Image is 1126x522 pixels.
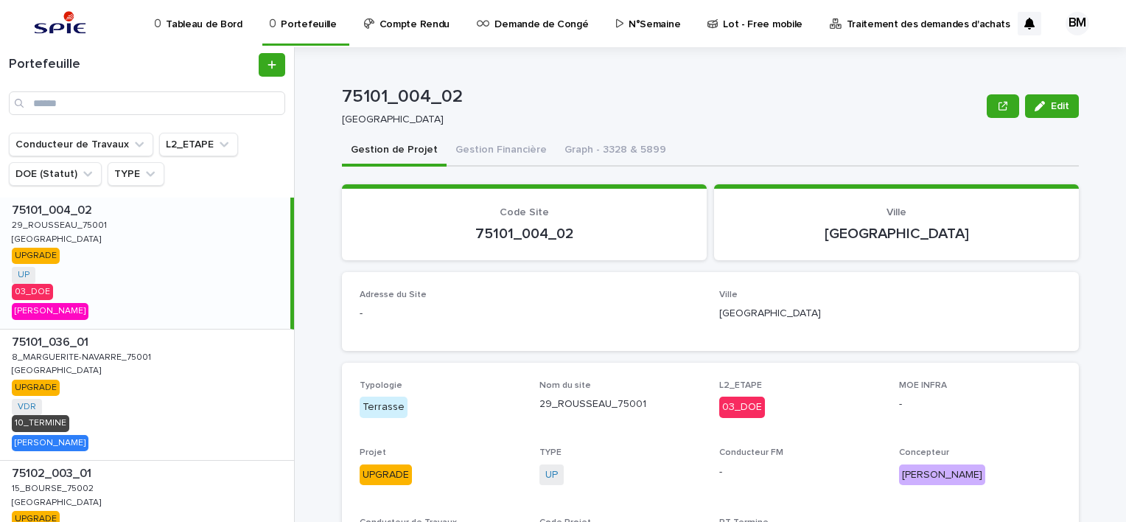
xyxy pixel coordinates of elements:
a: VDR [18,402,36,412]
button: Conducteur de Travaux [9,133,153,156]
p: [GEOGRAPHIC_DATA] [12,495,104,508]
div: UPGRADE [12,380,60,396]
p: 29_ROUSSEAU_75001 [12,217,110,231]
p: [GEOGRAPHIC_DATA] [12,232,104,245]
p: 75101_004_02 [342,86,981,108]
div: [PERSON_NAME] [12,435,88,451]
p: 75101_036_01 [12,333,91,349]
p: 29_ROUSSEAU_75001 [539,397,702,412]
div: UPGRADE [12,248,60,264]
p: 75102_003_01 [12,464,94,481]
p: 75101_004_02 [360,225,689,243]
p: [GEOGRAPHIC_DATA] [719,306,1061,321]
span: Nom du site [539,381,591,390]
span: Typologie [360,381,402,390]
button: Edit [1025,94,1079,118]
span: L2_ETAPE [719,381,762,390]
a: UP [545,467,558,483]
span: Adresse du Site [360,290,427,299]
div: [PERSON_NAME] [12,303,88,319]
p: 75101_004_02 [12,201,95,217]
div: 10_TERMINE [12,415,69,431]
span: TYPE [539,448,562,457]
span: Concepteur [899,448,949,457]
button: Gestion Financière [447,136,556,167]
div: UPGRADE [360,464,412,486]
p: [GEOGRAPHIC_DATA] [732,225,1061,243]
span: Ville [887,207,906,217]
button: Gestion de Projet [342,136,447,167]
p: - [360,306,702,321]
span: Edit [1051,101,1069,111]
p: 15_BOURSE_75002 [12,481,97,494]
div: 03_DOE [719,397,765,418]
p: - [719,464,881,480]
span: Projet [360,448,386,457]
a: UP [18,270,29,280]
span: Ville [719,290,738,299]
div: BM [1066,12,1089,35]
p: - [899,397,1061,412]
div: 03_DOE [12,284,53,300]
button: DOE (Statut) [9,162,102,186]
div: [PERSON_NAME] [899,464,985,486]
span: MOE INFRA [899,381,947,390]
span: Conducteur FM [719,448,783,457]
input: Search [9,91,285,115]
img: svstPd6MQfCT1uX1QGkG [29,9,91,38]
p: [GEOGRAPHIC_DATA] [12,363,104,376]
button: Graph - 3328 & 5899 [556,136,675,167]
p: [GEOGRAPHIC_DATA] [342,114,975,126]
h1: Portefeuille [9,57,256,73]
span: Code Site [500,207,549,217]
p: 8_MARGUERITE-NAVARRE_75001 [12,349,154,363]
button: L2_ETAPE [159,133,238,156]
div: Terrasse [360,397,408,418]
button: TYPE [108,162,164,186]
